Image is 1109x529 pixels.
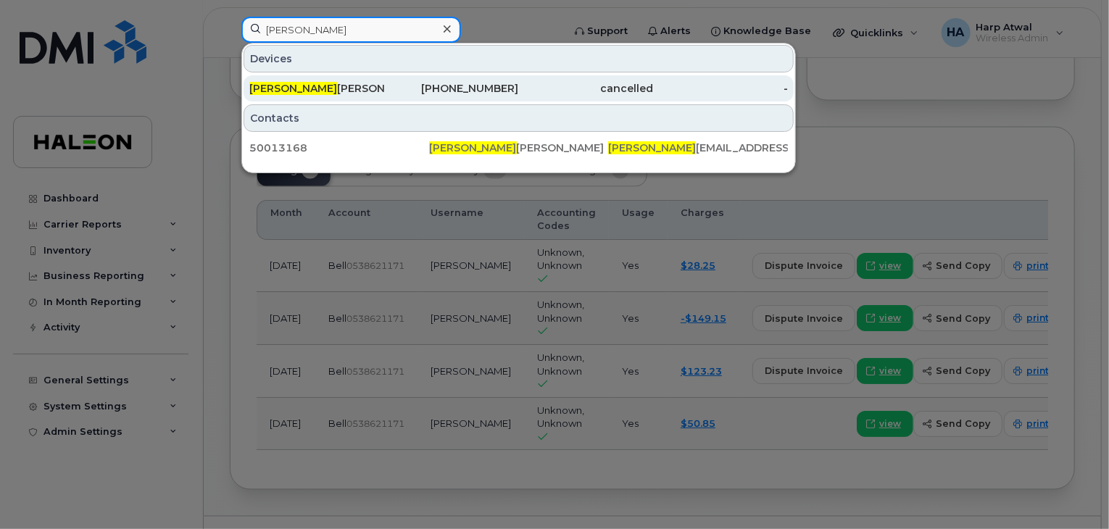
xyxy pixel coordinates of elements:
div: [EMAIL_ADDRESS][PERSON_NAME][DOMAIN_NAME] [608,141,788,155]
a: 50013168[PERSON_NAME][PERSON_NAME][PERSON_NAME][EMAIL_ADDRESS][PERSON_NAME][DOMAIN_NAME] [244,135,794,161]
a: [PERSON_NAME][PERSON_NAME][PHONE_NUMBER]cancelled- [244,75,794,101]
div: Contacts [244,104,794,132]
span: [PERSON_NAME] [429,141,517,154]
span: [PERSON_NAME] [608,141,696,154]
div: [PERSON_NAME] [429,141,609,155]
input: Find something... [241,17,461,43]
div: Devices [244,45,794,72]
span: [PERSON_NAME] [249,82,337,95]
div: - [653,81,788,96]
div: 50013168 [249,141,429,155]
div: [PHONE_NUMBER] [384,81,519,96]
div: [PERSON_NAME] [249,81,384,96]
div: cancelled [519,81,654,96]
